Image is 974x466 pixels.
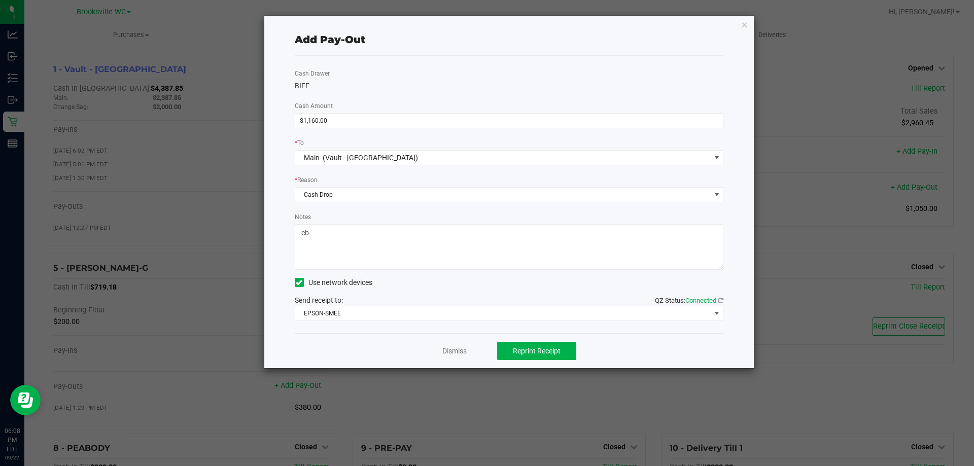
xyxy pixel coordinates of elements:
span: Send receipt to: [295,296,343,304]
span: EPSON-SMEE [295,306,711,320]
div: Add Pay-Out [295,32,365,47]
a: Dismiss [442,346,467,356]
label: Reason [295,175,318,185]
button: Reprint Receipt [497,342,576,360]
iframe: Resource center [10,385,41,415]
label: Use network devices [295,277,372,288]
label: Cash Drawer [295,69,330,78]
span: Cash Amount [295,102,333,110]
label: Notes [295,212,311,222]
span: Connected [685,297,716,304]
div: BIFF [295,81,724,91]
span: Reprint Receipt [513,347,561,355]
span: (Vault - [GEOGRAPHIC_DATA]) [323,154,418,162]
span: Cash Drop [295,188,711,202]
span: Main [304,154,320,162]
span: QZ Status: [655,297,723,304]
label: To [295,138,304,148]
